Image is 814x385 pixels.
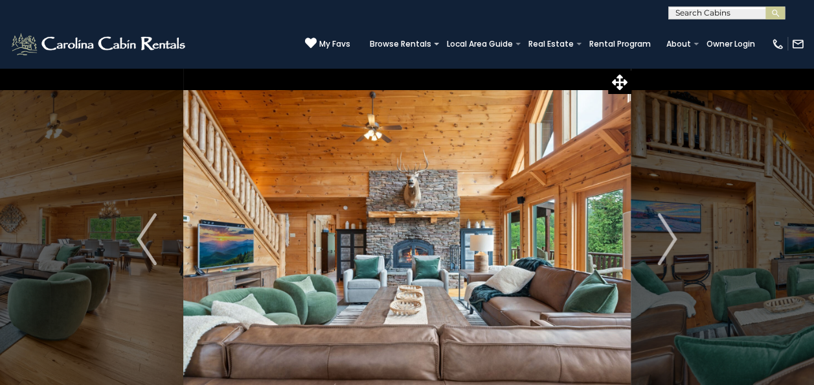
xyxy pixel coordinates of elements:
a: Owner Login [700,35,762,53]
img: White-1-2.png [10,31,189,57]
img: arrow [137,213,156,265]
a: My Favs [305,37,350,51]
img: arrow [657,213,677,265]
img: phone-regular-white.png [771,38,784,51]
a: Browse Rentals [363,35,438,53]
img: mail-regular-white.png [791,38,804,51]
a: Real Estate [522,35,580,53]
a: About [660,35,697,53]
a: Local Area Guide [440,35,519,53]
a: Rental Program [583,35,657,53]
span: My Favs [319,38,350,50]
